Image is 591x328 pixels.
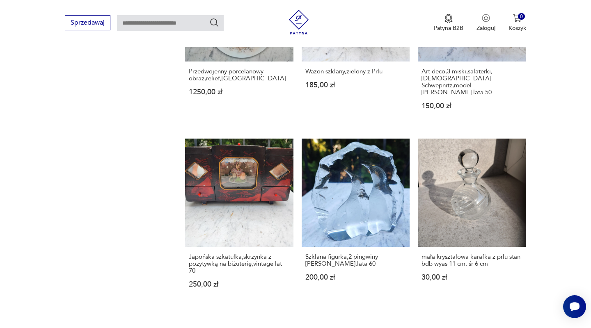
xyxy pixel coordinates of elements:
p: 30,00 zł [421,274,522,281]
a: Szklana figurka,2 pingwiny Kosta Boda,lata 60Szklana figurka,2 pingwiny [PERSON_NAME],lata 60200,... [302,139,410,303]
button: Zaloguj [476,14,495,32]
img: Ikonka użytkownika [482,14,490,22]
h3: Przedwojenny porcelanowy obraz,relief,[GEOGRAPHIC_DATA] [189,68,289,82]
a: Sprzedawaj [65,20,110,26]
h3: Japońska szkatułka,skrzynka z pozytywką na biżuterię,vintage lat 70 [189,253,289,274]
iframe: Smartsupp widget button [563,295,586,318]
p: Koszyk [509,24,526,32]
a: mała kryształowa karafka z prlu stan bdb wyas 11 cm, śr 6 cmmała kryształowa karafka z prlu stan ... [418,139,526,303]
p: Patyna B2B [434,24,463,32]
img: Patyna - sklep z meblami i dekoracjami vintage [286,10,311,34]
h3: Szklana figurka,2 pingwiny [PERSON_NAME],lata 60 [305,253,406,267]
p: Zaloguj [476,24,495,32]
p: 150,00 zł [421,102,522,109]
a: Ikona medaluPatyna B2B [434,14,463,32]
img: Ikona medalu [444,14,453,23]
button: Sprzedawaj [65,15,110,30]
p: 1250,00 zł [189,89,289,96]
button: Szukaj [209,18,219,27]
p: 200,00 zł [305,274,406,281]
div: 0 [518,13,525,20]
p: 250,00 zł [189,281,289,288]
h3: Art deco,3 miski,salaterki,[DEMOGRAPHIC_DATA] Schwepnitz,model [PERSON_NAME].lata 50 [421,68,522,96]
button: 0Koszyk [509,14,526,32]
button: Patyna B2B [434,14,463,32]
h3: mała kryształowa karafka z prlu stan bdb wyas 11 cm, śr 6 cm [421,253,522,267]
a: Japońska szkatułka,skrzynka z pozytywką na biżuterię,vintage lat 70Japońska szkatułka,skrzynka z ... [185,139,293,303]
img: Ikona koszyka [513,14,521,22]
p: 185,00 zł [305,82,406,89]
h3: Wazon szklany,zielony z Prlu [305,68,406,75]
